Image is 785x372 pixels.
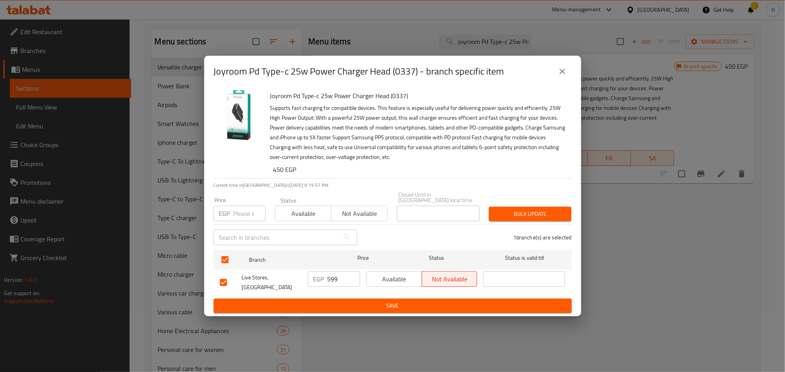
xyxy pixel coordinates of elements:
[331,206,388,221] button: Not available
[214,299,572,313] button: Save
[214,90,264,140] img: Joyroom Pd Type-c 25w Power Charger Head (0337)
[395,253,477,263] span: Status
[489,207,571,221] button: Bulk update
[483,253,565,263] span: Status is valid till
[278,208,328,219] span: Available
[425,274,474,285] span: Not available
[313,274,324,284] p: EGP
[270,90,565,101] h6: Joyroom Pd Type-c 25w Power Charger Head (0337)
[513,233,572,241] p: 1 branche(s) are selected
[249,255,331,265] span: Branch
[553,62,572,81] button: close
[214,182,572,189] p: Current time in [GEOGRAPHIC_DATA] is [DATE] 9:19:57 PM
[422,271,478,287] button: Not available
[270,103,565,162] p: Supports fast charging for compatible devices. This feature is especially useful for delivering p...
[233,206,265,221] input: Please enter price
[273,164,565,175] h6: 450 EGP
[214,230,339,245] input: Search in branches
[214,65,504,78] h2: Joyroom Pd Type-c 25w Power Charger Head (0337) - branch specific item
[337,253,389,263] span: Price
[275,206,331,221] button: Available
[220,301,565,311] span: Save
[328,271,360,287] input: Please enter price
[219,209,230,218] p: EGP
[366,271,422,287] button: Available
[495,209,565,219] span: Bulk update
[370,274,419,285] span: Available
[242,273,302,292] span: Live Stores, [GEOGRAPHIC_DATA]
[335,208,384,219] span: Not available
